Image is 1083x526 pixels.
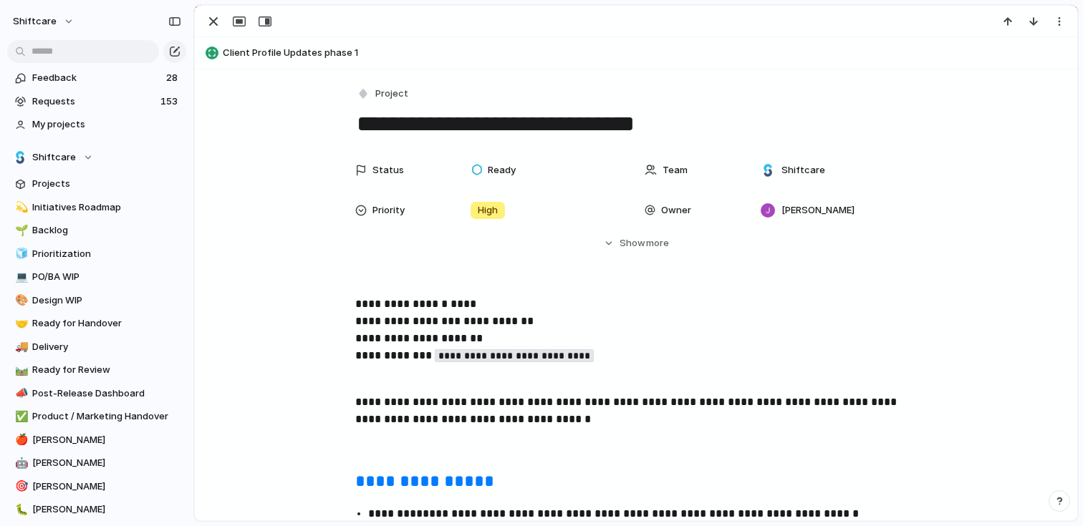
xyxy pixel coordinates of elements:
a: 🎯[PERSON_NAME] [7,476,186,497]
button: 🤝 [13,316,27,331]
a: 🎨Design WIP [7,290,186,311]
button: 🧊 [13,247,27,261]
span: Ready [488,163,516,177]
div: 🛤️ [15,362,25,379]
span: Projects [32,177,181,191]
a: 🛤️Ready for Review [7,359,186,381]
a: ✅Product / Marketing Handover [7,406,186,427]
button: 💻 [13,270,27,284]
span: more [646,236,669,250]
div: 🎯 [15,478,25,495]
a: 🌱Backlog [7,220,186,241]
span: Client Profile Updates phase 1 [223,46,1071,60]
span: [PERSON_NAME] [781,203,855,218]
a: 💻PO/BA WIP [7,266,186,288]
span: Feedback [32,71,162,85]
a: 💫Initiatives Roadmap [7,197,186,218]
span: Post-Release Dashboard [32,386,181,401]
span: High [478,203,498,218]
div: 💻 [15,269,25,286]
div: 🤖 [15,455,25,472]
span: [PERSON_NAME] [32,456,181,470]
button: 🌱 [13,223,27,238]
span: Delivery [32,340,181,354]
span: Product / Marketing Handover [32,409,181,424]
span: Show [620,236,645,250]
div: 💫 [15,199,25,215]
a: 🤝Ready for Handover [7,313,186,334]
span: Shiftcare [781,163,825,177]
a: 🚚Delivery [7,336,186,358]
a: Feedback28 [7,67,186,89]
span: Project [375,87,408,101]
a: 🤖[PERSON_NAME] [7,452,186,474]
div: 🚚 [15,339,25,355]
button: 📣 [13,386,27,401]
button: Shiftcare [7,147,186,168]
button: 🚚 [13,340,27,354]
a: Requests153 [7,91,186,112]
button: Project [354,84,413,104]
span: My projects [32,117,181,132]
a: 📣Post-Release Dashboard [7,383,186,404]
span: Owner [661,203,691,218]
div: 🧊 [15,245,25,262]
div: 🌱 [15,223,25,239]
span: Design WIP [32,293,181,308]
button: ✅ [13,409,27,424]
a: 🐛[PERSON_NAME] [7,499,186,520]
span: shiftcare [13,14,57,29]
button: 🛤️ [13,363,27,377]
span: [PERSON_NAME] [32,479,181,494]
span: 28 [166,71,180,85]
span: [PERSON_NAME] [32,433,181,447]
span: Ready for Handover [32,316,181,331]
span: Priority [372,203,405,218]
div: ✅ [15,409,25,425]
span: Team [663,163,688,177]
button: 🤖 [13,456,27,470]
button: 🎨 [13,293,27,308]
span: Prioritization [32,247,181,261]
div: 🍎 [15,432,25,448]
span: [PERSON_NAME] [32,502,181,517]
button: 💫 [13,200,27,215]
span: 153 [160,94,180,109]
span: Initiatives Roadmap [32,200,181,215]
div: 🐛 [15,502,25,518]
span: Backlog [32,223,181,238]
button: shiftcare [6,10,82,33]
a: 🍎[PERSON_NAME] [7,429,186,451]
a: Projects [7,173,186,195]
span: Status [372,163,404,177]
div: 📣 [15,385,25,401]
div: 🤝 [15,316,25,332]
a: 🧊Prioritization [7,243,186,265]
button: Client Profile Updates phase 1 [201,42,1071,64]
span: PO/BA WIP [32,270,181,284]
button: 🎯 [13,479,27,494]
a: My projects [7,114,186,135]
button: 🐛 [13,502,27,517]
span: Requests [32,94,156,109]
span: Shiftcare [32,150,76,165]
button: Showmore [355,230,917,256]
div: 🎨 [15,292,25,308]
span: Ready for Review [32,363,181,377]
button: 🍎 [13,433,27,447]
